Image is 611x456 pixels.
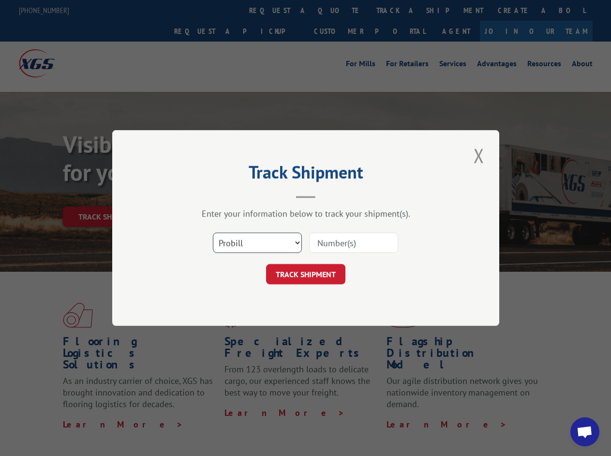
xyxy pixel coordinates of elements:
button: Close modal [471,142,487,169]
div: Enter your information below to track your shipment(s). [161,208,451,219]
input: Number(s) [309,233,398,253]
button: TRACK SHIPMENT [266,264,345,284]
h2: Track Shipment [161,165,451,184]
a: Open chat [570,417,599,446]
